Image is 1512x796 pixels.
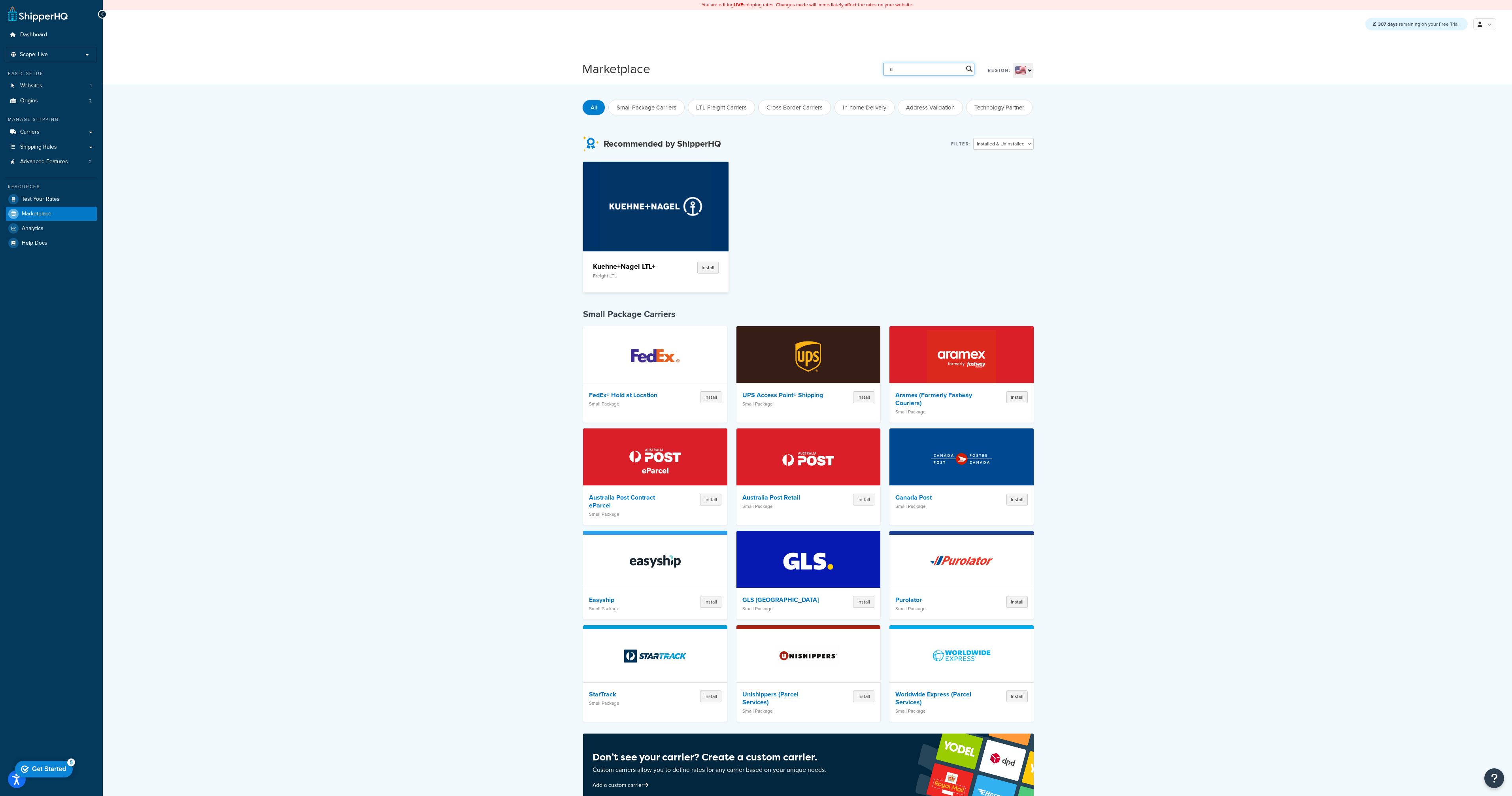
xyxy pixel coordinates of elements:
[742,494,824,502] h4: Australia Post Retail
[589,700,671,706] p: Small Package
[6,236,97,250] a: Help Docs
[774,431,843,487] img: Australia Post Retail
[621,534,690,589] img: Easyship
[951,138,971,149] label: Filter:
[895,494,977,502] h4: Canada Post
[700,596,721,608] button: Install
[895,409,977,415] p: Small Package
[895,504,977,509] p: Small Package
[889,625,1034,722] a: Worldwide Express (Parcel Services)Worldwide Express (Parcel Services)Small PackageInstall
[736,531,881,619] a: GLS CanadaGLS [GEOGRAPHIC_DATA]Small PackageInstall
[774,628,843,683] img: Unishippers (Parcel Services)
[853,391,874,403] button: Install
[700,690,721,702] button: Install
[20,51,48,58] span: Scope: Live
[6,207,97,221] li: Marketplace
[20,32,47,38] span: Dashboard
[853,690,874,702] button: Install
[20,144,57,151] span: Shipping Rules
[1006,494,1028,506] button: Install
[927,628,996,683] img: Worldwide Express (Parcel Services)
[6,125,97,140] li: Carriers
[700,494,721,506] button: Install
[593,764,826,775] p: Custom carriers allow you to define rates for any carrier based on your unique needs.
[742,690,824,706] h4: Unishippers (Parcel Services)
[589,391,671,399] h4: FedEx® Hold at Location
[834,100,895,115] button: In-home Delivery
[593,273,668,279] p: Freight LTL
[589,606,671,611] p: Small Package
[621,628,690,683] img: StarTrack
[889,531,1034,619] a: PurolatorPurolatorSmall PackageInstall
[736,625,881,722] a: Unishippers (Parcel Services)Unishippers (Parcel Services)Small PackageInstall
[774,329,843,384] img: UPS Access Point® Shipping
[742,708,824,714] p: Small Package
[6,140,97,155] a: Shipping Rules
[6,192,97,206] a: Test Your Rates
[89,158,92,165] span: 2
[583,428,727,525] a: Australia Post Contract eParcelAustralia Post Contract eParcelSmall PackageInstall
[889,326,1034,423] a: Aramex (Formerly Fastway Couriers)Aramex (Formerly Fastway Couriers)Small PackageInstall
[583,625,727,722] a: StarTrack StarTrackSmall PackageInstall
[583,162,729,292] a: Kuehne+Nagel LTL+Kuehne+Nagel LTL+Freight LTLInstall
[1378,21,1459,28] span: remaining on your Free Trial
[583,326,727,423] a: FedEx® Hold at LocationFedEx® Hold at LocationSmall PackageInstall
[583,308,1034,320] h4: Small Package Carriers
[853,494,874,506] button: Install
[697,262,719,274] button: Install
[742,504,824,509] p: Small Package
[742,606,824,611] p: Small Package
[895,708,977,714] p: Small Package
[736,326,881,423] a: UPS Access Point® ShippingUPS Access Point® ShippingSmall PackageInstall
[89,98,92,104] span: 2
[600,162,712,251] img: Kuehne+Nagel LTL+
[589,494,671,509] h4: Australia Post Contract eParcel
[758,100,831,115] button: Cross Border Carriers
[608,100,685,115] button: Small Package Carriers
[6,155,97,169] li: Advanced Features
[604,139,721,149] h3: Recommended by ShipperHQ
[589,401,671,407] p: Small Package
[621,431,690,487] img: Australia Post Contract eParcel
[22,196,60,203] span: Test Your Rates
[734,1,743,8] b: LIVE
[898,100,963,115] button: Address Validation
[589,511,671,517] p: Small Package
[1378,21,1398,28] strong: 307 days
[742,596,824,604] h4: GLS [GEOGRAPHIC_DATA]
[582,60,650,78] h1: Marketplace
[1484,768,1504,788] button: Open Resource Center
[853,596,874,608] button: Install
[6,221,97,236] a: Analytics
[20,129,40,136] span: Carriers
[621,329,690,384] img: FedEx® Hold at Location
[966,100,1033,115] button: Technology Partner
[774,534,843,589] img: GLS Canada
[889,428,1034,525] a: Canada PostCanada PostSmall PackageInstall
[3,4,61,21] div: Get Started 5 items remaining, 0% complete
[593,262,668,271] h4: Kuehne+Nagel LTL+
[22,240,47,247] span: Help Docs
[55,2,63,9] div: 5
[20,9,54,16] div: Get Started
[6,28,97,42] a: Dashboard
[742,401,824,407] p: Small Package
[883,63,974,75] input: Search
[700,391,721,403] button: Install
[582,100,605,115] button: All
[593,750,826,764] h4: Don’t see your carrier? Create a custom carrier.
[895,596,977,604] h4: Purolator
[6,79,97,93] li: Websites
[589,690,671,698] h4: StarTrack
[742,391,824,399] h4: UPS Access Point® Shipping
[736,428,881,525] a: Australia Post RetailAustralia Post RetailSmall PackageInstall
[895,606,977,611] p: Small Package
[1006,596,1028,608] button: Install
[688,100,755,115] button: LTL Freight Carriers
[20,98,38,104] span: Origins
[988,65,1011,76] label: Region:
